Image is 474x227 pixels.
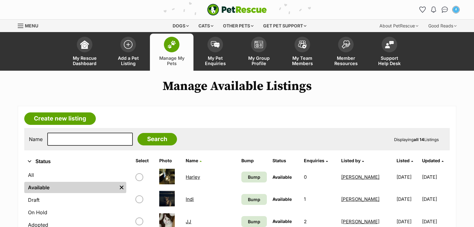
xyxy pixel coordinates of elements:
[341,158,360,163] span: Listed by
[422,188,449,210] td: [DATE]
[207,4,267,16] a: PetRescue
[241,216,267,227] a: Bump
[239,156,270,166] th: Bump
[117,182,126,193] a: Remove filter
[453,7,459,13] img: Daniel Lewis profile pic
[157,156,183,166] th: Photo
[301,166,338,188] td: 0
[24,194,126,206] a: Draft
[440,5,450,15] a: Conversations
[422,158,444,163] a: Updated
[219,20,258,32] div: Other pets
[245,55,273,66] span: My Group Profile
[124,40,132,49] img: add-pet-listing-icon-0afa8454b4691262ce3f59096e99ab1cd57d4a30225e0717b998d2c9b9846f56.svg
[429,5,439,15] button: Notifications
[114,55,142,66] span: Add a Pet Listing
[24,182,117,193] a: Available
[431,7,436,13] img: notifications-46538b983faf8c2785f20acdc204bb7945ddae34d4c08c2a6579f10ce5e182be.svg
[201,55,229,66] span: My Pet Enquiries
[71,55,99,66] span: My Rescue Dashboard
[248,218,260,225] span: Bump
[24,207,126,218] a: On Hold
[186,158,198,163] span: Name
[254,41,263,48] img: group-profile-icon-3fa3cf56718a62981997c0bc7e787c4b2cf8bcc04b72c1350f741eb67cf2f40e.svg
[168,20,193,32] div: Dogs
[414,137,424,142] strong: all 14
[80,40,89,49] img: dashboard-icon-eb2f2d2d3e046f16d808141f083e7271f6b2e854fb5c12c21221c1fb7104beca.svg
[341,196,379,202] a: [PERSON_NAME]
[451,5,461,15] button: My account
[375,55,403,66] span: Support Help Desk
[368,34,411,71] a: Support Help Desk
[186,219,191,225] a: JJ
[422,158,440,163] span: Updated
[301,188,338,210] td: 1
[288,55,316,66] span: My Team Members
[304,158,324,163] span: translation missing: en.admin.listings.index.attributes.enquiries
[137,133,177,145] input: Search
[304,158,328,163] a: Enquiries
[341,174,379,180] a: [PERSON_NAME]
[194,20,218,32] div: Cats
[394,188,421,210] td: [DATE]
[270,156,301,166] th: Status
[394,166,421,188] td: [DATE]
[397,158,413,163] a: Listed
[241,172,267,182] a: Bump
[237,34,281,71] a: My Group Profile
[186,196,194,202] a: Indi
[341,158,364,163] a: Listed by
[24,169,126,181] a: All
[211,41,220,48] img: pet-enquiries-icon-7e3ad2cf08bfb03b45e93fb7055b45f3efa6380592205ae92323e6603595dc1f.svg
[385,41,394,48] img: help-desk-icon-fdf02630f3aa405de69fd3d07c3f3aa587a6932b1a1747fa1d2bba05be0121f9.svg
[342,40,350,49] img: member-resources-icon-8e73f808a243e03378d46382f2149f9095a855e16c252ad45f914b54edf8863c.svg
[186,158,202,163] a: Name
[422,166,449,188] td: [DATE]
[133,156,156,166] th: Select
[417,5,461,15] ul: Account quick links
[248,174,260,180] span: Bump
[167,40,176,49] img: manage-my-pets-icon-02211641906a0b7f246fdf0571729dbe1e7629f14944591b6c1af311fb30b64b.svg
[272,219,292,224] span: Available
[207,4,267,16] img: logo-e224e6f780fb5917bec1dbf3a21bbac754714ae5b6737aabdf751b685950b380.svg
[442,7,448,13] img: chat-41dd97257d64d25036548639549fe6c8038ab92f7586957e7f3b1b290dea8141.svg
[281,34,324,71] a: My Team Members
[324,34,368,71] a: Member Resources
[394,137,439,142] span: Displaying Listings
[24,112,96,125] a: Create new listing
[18,20,43,31] a: Menu
[158,55,186,66] span: Manage My Pets
[272,196,292,202] span: Available
[397,158,410,163] span: Listed
[193,34,237,71] a: My Pet Enquiries
[424,20,461,32] div: Good Reads
[272,174,292,180] span: Available
[375,20,423,32] div: About PetRescue
[29,136,43,142] label: Name
[298,40,307,49] img: team-members-icon-5396bd8760b3fe7c0b43da4ab00e1e3bb1a5d9ba89233759b79545d2d3fc5d0d.svg
[341,219,379,225] a: [PERSON_NAME]
[241,194,267,205] a: Bump
[417,5,427,15] a: Favourites
[150,34,193,71] a: Manage My Pets
[259,20,311,32] div: Get pet support
[63,34,106,71] a: My Rescue Dashboard
[106,34,150,71] a: Add a Pet Listing
[24,158,126,166] button: Status
[25,23,38,28] span: Menu
[332,55,360,66] span: Member Resources
[248,196,260,203] span: Bump
[186,174,200,180] a: Harley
